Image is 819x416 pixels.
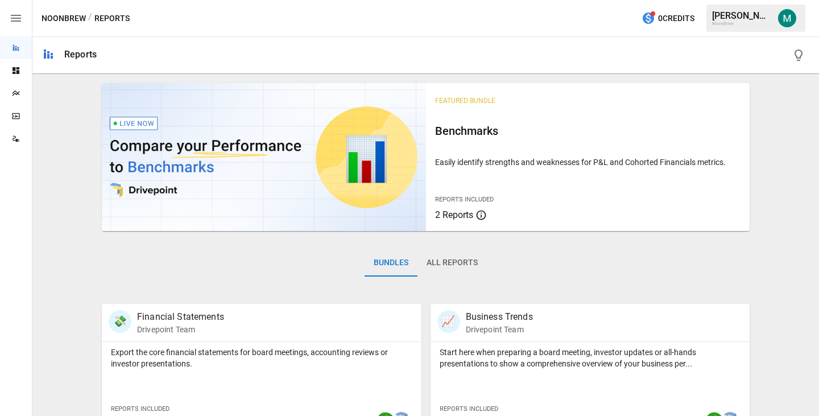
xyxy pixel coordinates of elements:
[88,11,92,26] div: /
[42,11,86,26] button: NoonBrew
[435,97,495,105] span: Featured Bundle
[137,324,224,335] p: Drivepoint Team
[137,310,224,324] p: Financial Statements
[712,10,771,21] div: [PERSON_NAME]
[435,196,494,203] span: Reports Included
[466,310,533,324] p: Business Trends
[435,122,741,140] h6: Benchmarks
[109,310,131,333] div: 💸
[778,9,796,27] img: Michael Gross
[417,249,487,277] button: All Reports
[64,49,97,60] div: Reports
[111,347,412,369] p: Export the core financial statements for board meetings, accounting reviews or investor presentat...
[466,324,533,335] p: Drivepoint Team
[658,11,694,26] span: 0 Credits
[437,310,460,333] div: 📈
[712,21,771,26] div: NoonBrew
[440,405,498,413] span: Reports Included
[365,249,417,277] button: Bundles
[771,2,803,34] button: Michael Gross
[440,347,741,369] p: Start here when preparing a board meeting, investor updates or all-hands presentations to show a ...
[637,8,699,29] button: 0Credits
[435,156,741,168] p: Easily identify strengths and weaknesses for P&L and Cohorted Financials metrics.
[102,83,426,231] img: video thumbnail
[435,209,473,220] span: 2 Reports
[111,405,169,413] span: Reports Included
